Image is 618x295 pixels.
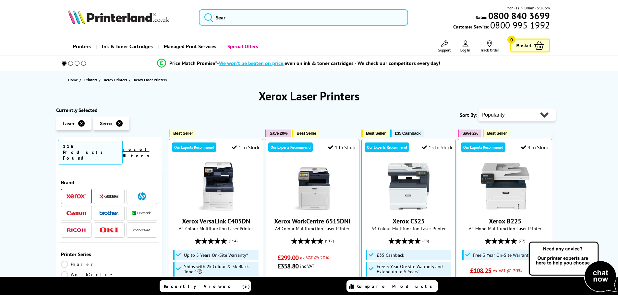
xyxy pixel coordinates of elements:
[393,217,425,225] a: Xerox C325
[384,162,433,210] img: Xerox C325
[96,38,158,55] a: Ink & Toner Cartridges
[461,142,505,152] div: Our Experts Recommend
[461,225,549,232] span: A4 Mono Multifunction Laser Printer
[67,211,86,215] img: Canon
[269,225,356,232] span: A4 Colour Multifunction Laser Printer
[460,112,477,118] span: Sort By:
[132,211,151,215] img: Lexmark
[277,262,298,270] span: £358.80
[489,217,521,225] a: Xerox B225
[67,228,86,232] img: Ricoh
[493,267,522,274] span: ex VAT @ 20%
[325,235,334,247] span: (112)
[99,227,119,233] img: OKI
[292,130,320,137] button: Best Seller
[99,209,119,217] a: Brother
[182,217,250,225] a: Xerox VersaLink C405DN
[192,162,240,210] img: Xerox VersaLink C405DN
[134,77,167,82] span: Xerox Laser Printers
[270,131,287,136] span: Save 20%
[158,38,221,55] a: Managed Print Services
[460,48,470,52] span: Log In
[138,192,146,200] img: HP
[519,235,525,247] span: (77)
[99,226,119,234] a: OKI
[169,130,196,137] button: Best Seller
[357,283,436,289] span: Compare Products
[61,271,115,278] a: WorkCentre
[217,60,440,66] div: - even on ink & toner cartridges - We check our competitors every day!
[102,38,153,55] span: Ink & Toner Cartridges
[58,140,123,165] span: 116 Products Found
[481,205,529,212] a: Xerox B225
[390,130,424,137] button: £35 Cashback
[67,194,86,199] img: Xerox
[53,58,545,69] li: modal_Promise
[438,48,451,52] span: Support
[169,60,217,66] span: Price Match Promise*
[67,192,86,200] a: Xerox
[99,194,119,199] img: Kyocera
[68,10,191,25] a: Printerland Logo
[61,261,109,268] a: Phaser
[346,280,438,292] a: Compare Products
[192,205,240,212] a: Xerox VersaLink C405DN
[56,107,163,113] div: Currently Selected
[365,142,409,152] div: Our Experts Recommend
[232,144,260,151] div: 1 In Stock
[507,36,515,44] span: 0
[473,253,532,258] span: Free 3 Year On-Site Warranty*
[483,130,510,137] button: Best Seller
[269,274,356,292] div: modal_delivery
[99,192,119,200] a: Kyocera
[265,130,291,137] button: Save 20%
[160,280,251,292] a: Recently Viewed (5)
[361,130,389,137] button: Best Seller
[172,142,216,152] div: Our Experts Recommend
[219,60,285,66] span: We won’t be beaten on price,
[67,209,86,217] a: Canon
[487,13,550,19] a: 0800 840 3699
[132,226,151,234] img: Pantum
[61,179,158,186] span: Brand
[172,225,260,232] span: A4 Colour Multifunction Laser Printer
[56,88,562,104] h1: Xerox Laser Printers
[384,205,433,212] a: Xerox C325
[184,264,257,274] span: Ships with 2k Colour & 3k Black Toner*
[164,283,250,289] span: Recently Viewed (5)
[63,120,75,127] span: Laser
[274,217,350,225] a: Xerox WorkCentre 6515DNI
[68,38,96,55] a: Printers
[493,276,507,282] span: inc VAT
[104,76,129,83] a: Xerox Printers
[527,241,618,294] img: Open Live Chat window
[268,142,313,152] div: Our Experts Recommend
[199,9,408,26] input: Sear
[68,76,79,83] a: Home
[476,14,487,20] span: Sales:
[377,253,404,258] span: £35 Cashback
[297,131,316,136] span: Best Seller
[480,40,499,52] a: Track Order
[184,253,248,258] span: Up to 5 Years On-Site Warranty*
[300,255,329,261] span: ex VAT @ 20%
[453,22,550,30] span: Customer Service:
[132,209,151,217] a: Lexmark
[422,235,429,247] span: (88)
[516,41,531,50] span: Basket
[506,5,550,11] span: Mon - Fri 9:00am - 5:30pm
[510,39,550,52] a: Basket 0
[395,131,420,136] span: £35 Cashback
[488,10,550,22] b: 0800 840 3699
[462,131,478,136] span: Save 2%
[470,267,491,275] span: £108.25
[229,235,237,247] span: (114)
[458,130,481,137] button: Save 2%
[277,254,298,262] span: £299.00
[470,275,491,283] span: £129.90
[104,76,127,83] span: Xerox Printers
[84,76,97,83] span: Printers
[67,226,86,234] a: Ricoh
[288,205,337,212] a: Xerox WorkCentre 6515DNI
